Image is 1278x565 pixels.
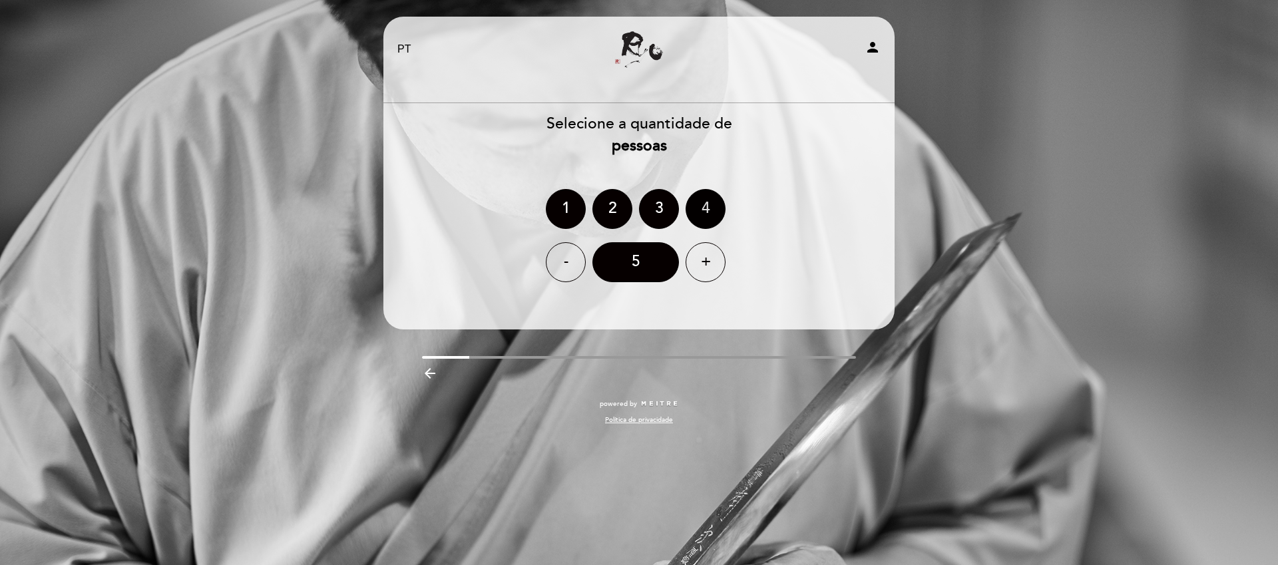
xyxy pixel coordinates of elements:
[383,113,895,157] div: Selecione a quantidade de
[612,136,667,155] b: pessoas
[865,39,881,60] button: person
[686,242,726,282] div: +
[865,39,881,55] i: person
[592,242,679,282] div: 5
[546,189,586,229] div: 1
[639,189,679,229] div: 3
[556,31,722,68] a: Ryo
[600,399,678,409] a: powered by
[600,399,637,409] span: powered by
[546,242,586,282] div: -
[686,189,726,229] div: 4
[422,365,438,381] i: arrow_backward
[605,415,673,425] a: Política de privacidade
[640,401,678,407] img: MEITRE
[592,189,632,229] div: 2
